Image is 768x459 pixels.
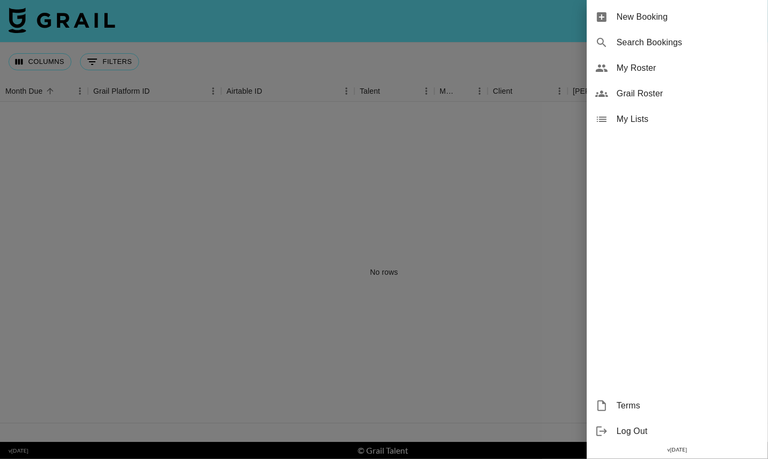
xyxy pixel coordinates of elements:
span: Terms [617,399,759,412]
div: New Booking [587,4,768,30]
div: Grail Roster [587,81,768,106]
span: My Roster [617,62,759,75]
div: Log Out [587,419,768,444]
span: Search Bookings [617,36,759,49]
div: v [DATE] [587,444,768,455]
div: My Roster [587,55,768,81]
span: Log Out [617,425,759,438]
span: Grail Roster [617,87,759,100]
span: New Booking [617,11,759,23]
span: My Lists [617,113,759,126]
div: Terms [587,393,768,419]
div: Search Bookings [587,30,768,55]
div: My Lists [587,106,768,132]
